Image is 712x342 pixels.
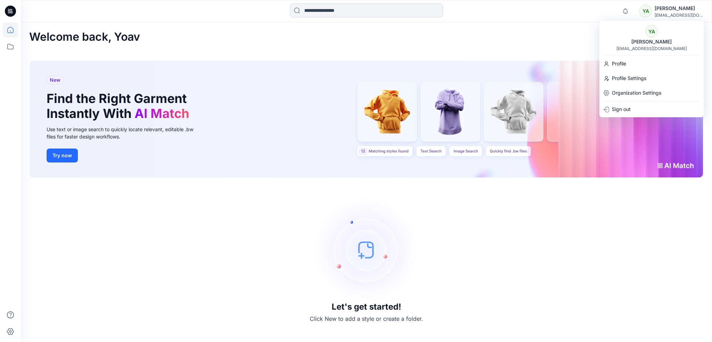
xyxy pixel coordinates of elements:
[655,4,703,13] div: [PERSON_NAME]
[314,198,419,302] img: empty-state-image.svg
[135,106,189,121] span: AI Match
[612,103,631,116] p: Sign out
[310,315,423,323] p: Click New to add a style or create a folder.
[47,149,78,162] button: Try now
[612,72,646,85] p: Profile Settings
[29,31,140,43] h2: Welcome back, Yoav
[627,38,676,46] div: [PERSON_NAME]
[332,302,401,312] h3: Let's get started!
[612,86,661,100] p: Organization Settings
[599,72,704,85] a: Profile Settings
[645,25,658,38] div: YA
[47,126,203,140] div: Use text or image search to quickly locate relevant, editable .bw files for faster design workflows.
[599,86,704,100] a: Organization Settings
[599,57,704,70] a: Profile
[655,13,703,18] div: [EMAIL_ADDRESS][DOMAIN_NAME]
[616,46,687,51] div: [EMAIL_ADDRESS][DOMAIN_NAME]
[50,76,60,84] span: New
[639,5,652,17] div: YA
[47,91,193,121] h1: Find the Right Garment Instantly With
[612,57,626,70] p: Profile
